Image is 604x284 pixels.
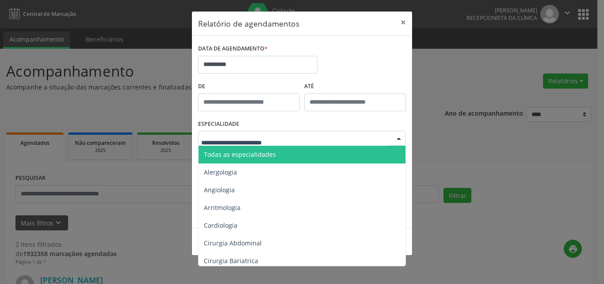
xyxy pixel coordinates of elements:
label: DATA DE AGENDAMENTO [198,42,268,56]
span: Angiologia [204,186,235,194]
span: Alergologia [204,168,237,176]
span: Cardiologia [204,221,237,230]
span: Cirurgia Abdominal [204,239,262,247]
button: Close [394,12,412,33]
h5: Relatório de agendamentos [198,18,299,29]
span: Todas as especialidades [204,150,276,159]
span: Arritmologia [204,203,241,212]
label: ESPECIALIDADE [198,117,239,131]
label: ATÉ [304,80,406,93]
span: Cirurgia Bariatrica [204,257,258,265]
label: De [198,80,300,93]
